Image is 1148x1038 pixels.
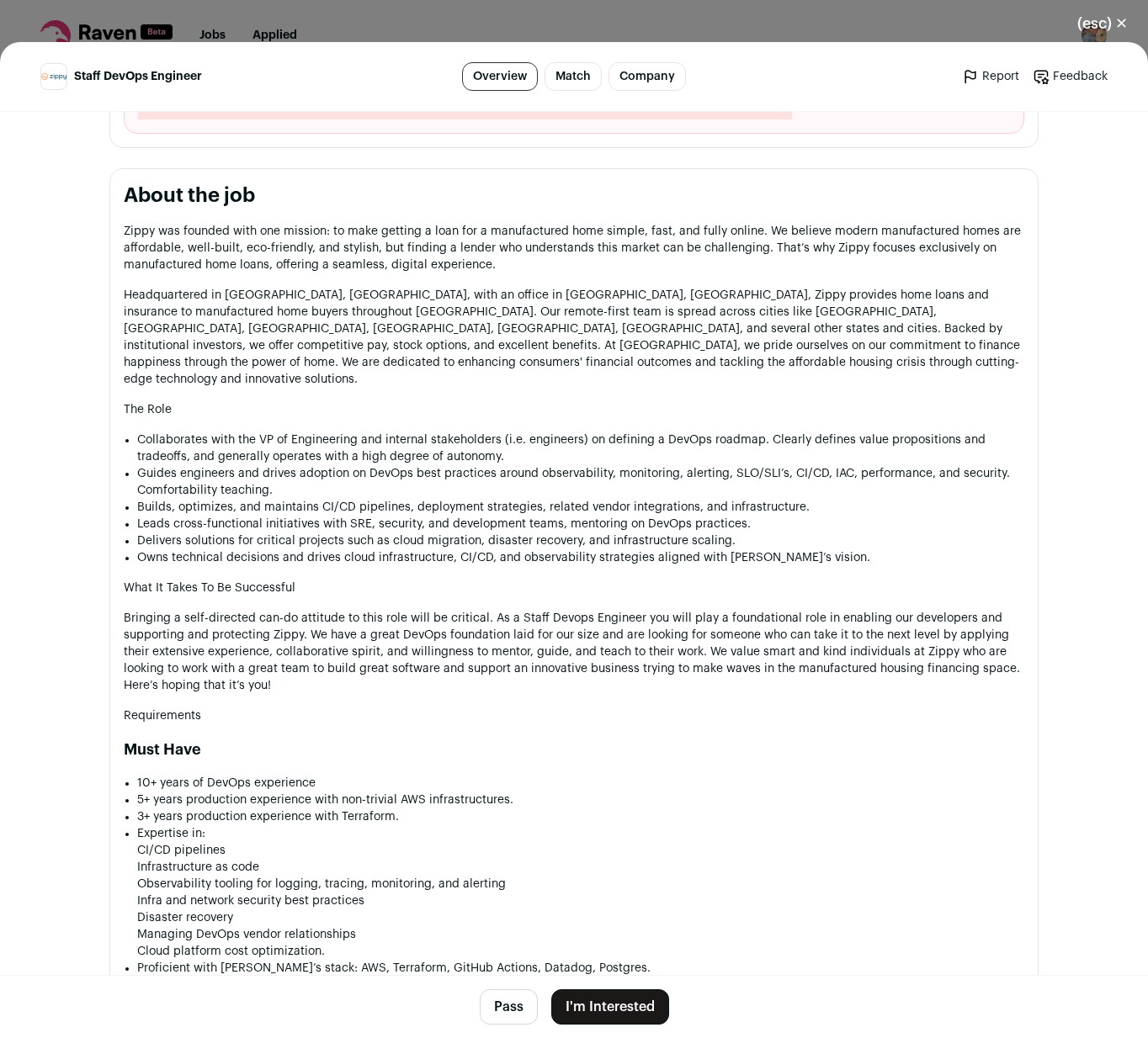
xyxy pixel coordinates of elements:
[124,183,1024,209] h2: About the job
[124,738,1024,761] h2: Must Have
[137,532,1024,549] p: Delivers solutions for critical projects such as cloud migration, disaster recovery, and infrastr...
[137,775,1024,792] p: 10+ years of DevOps experience
[124,223,1024,273] p: Zippy was founded with one mission: to make getting a loan for a manufactured home simple, fast, ...
[545,62,602,91] a: Match
[124,580,1024,596] h1: What It Takes To Be Successful
[124,401,1024,418] h1: The Role
[137,465,1024,499] p: Guides engineers and drives adoption on DevOps best practices around observability, monitoring, a...
[137,432,1024,465] p: Collaborates with the VP of Engineering and internal stakeholders (i.e. engineers) on defining a ...
[137,549,1024,566] p: Owns technical decisions and drives cloud infrastructure, CI/CD, and observability strategies ali...
[137,808,1024,825] p: 3+ years production experience with Terraform.
[962,68,1019,85] a: Report
[551,989,669,1025] button: I'm Interested
[137,842,1024,859] li: CI/CD pipelines
[609,62,686,91] a: Company
[137,516,1024,532] p: Leads cross-functional initiatives with SRE, security, and development teams, mentoring on DevOps...
[480,989,538,1025] button: Pass
[1057,5,1148,42] button: Close modal
[124,287,1024,388] p: Headquartered in [GEOGRAPHIC_DATA], [GEOGRAPHIC_DATA], with an office in [GEOGRAPHIC_DATA], [GEOG...
[124,610,1024,694] p: Bringing a self-directed can-do attitude to this role will be critical. As a Staff Devops Enginee...
[137,876,1024,892] li: Observability tooling for logging, tracing, monitoring, and alerting
[137,859,1024,876] li: Infrastructure as code
[137,499,1024,516] p: Builds, optimizes, and maintains CI/CD pipelines, deployment strategies, related vendor integrati...
[1033,68,1108,85] a: Feedback
[137,825,1024,842] p: Expertise in:
[137,792,1024,808] p: 5+ years production experience with non-trivial AWS infrastructures.
[137,926,1024,943] li: Managing DevOps vendor relationships
[462,62,538,91] a: Overview
[41,73,66,80] img: 67d11ef9d4ff77eea05486302f54d4c254002877c94dfb9919d502da601dc411.png
[137,892,1024,909] li: Infra and network security best practices
[137,909,1024,926] li: Disaster recovery
[137,960,1024,977] p: Proficient with [PERSON_NAME]’s stack: AWS, Terraform, GitHub Actions, Datadog, Postgres.
[74,68,202,85] span: Staff DevOps Engineer
[137,943,1024,960] li: Cloud platform cost optimization.
[124,707,1024,724] h1: Requirements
